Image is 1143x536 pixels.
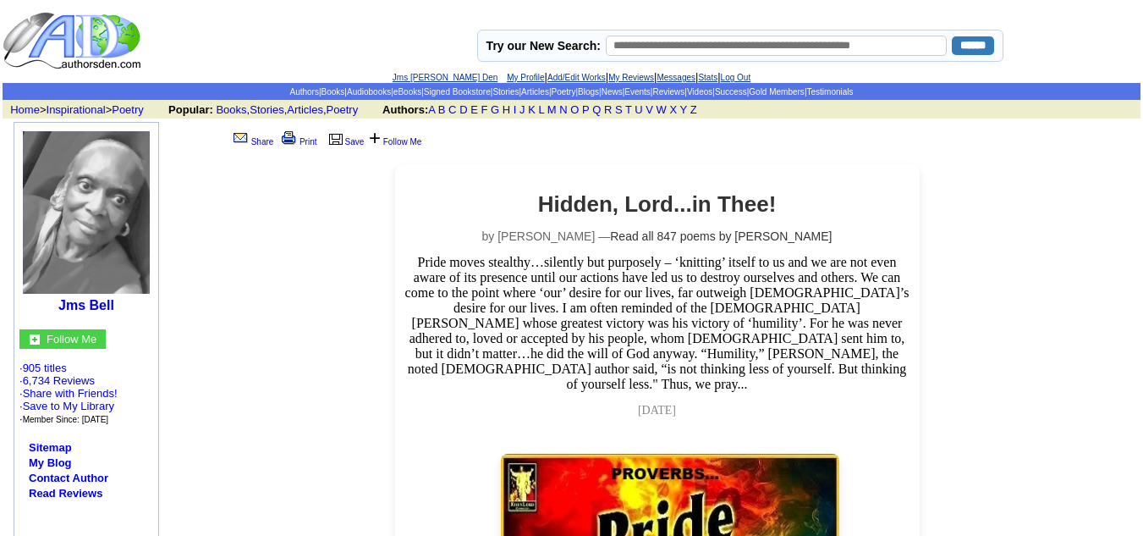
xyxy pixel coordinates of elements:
[404,229,911,243] p: by [PERSON_NAME] —
[289,87,853,97] span: | | | | | | | | | | | | | | |
[47,333,96,345] font: Follow Me
[327,137,365,146] a: Save
[404,404,911,417] p: [DATE]
[404,191,911,218] h2: Hidden, Lord...in Thee!
[448,103,456,116] a: C
[23,387,118,400] a: Share with Friends!
[721,73,751,82] a: Log Out
[393,73,497,82] a: Jms [PERSON_NAME] Den
[559,103,567,116] a: N
[507,73,544,82] a: My Profile
[23,374,95,387] a: 6,734 Reviews
[58,298,114,312] a: Jms Bell
[492,87,519,97] a: Stories
[610,229,832,243] a: Read all 847 poems by [PERSON_NAME]
[10,103,40,116] a: Home
[625,103,632,116] a: T
[652,87,684,97] a: Reviews
[646,103,653,116] a: V
[216,103,246,116] a: Books
[459,103,467,116] a: D
[582,103,589,116] a: P
[470,103,478,116] a: E
[327,131,345,145] img: library.gif
[624,87,651,97] a: Events
[168,103,712,116] font: , , ,
[486,39,601,52] label: Try our New Search:
[491,103,499,116] a: G
[592,103,601,116] a: Q
[289,87,318,97] a: Authors
[519,103,525,116] a: J
[428,103,435,116] a: A
[749,87,805,97] a: Gold Members
[250,103,283,116] a: Stories
[4,103,165,116] font: > >
[287,103,323,116] a: Articles
[424,87,491,97] a: Signed Bookstore
[670,103,678,116] a: X
[347,87,391,97] a: Audiobooks
[514,103,517,116] a: I
[608,73,654,82] a: My Reviews
[635,103,642,116] a: U
[481,103,487,116] a: F
[578,87,599,97] a: Blogs
[282,131,296,145] img: print.gif
[30,334,40,345] img: gc.jpg
[29,487,102,500] a: Read Reviews
[383,137,422,146] a: Follow Me
[369,126,381,149] font: +
[29,441,72,454] a: Sitemap
[806,87,853,97] a: Testimonials
[112,103,144,116] a: Poetry
[230,137,274,146] a: Share
[3,11,145,70] img: logo_ad.gif
[393,70,750,83] font: | | | | |
[321,87,345,97] a: Books
[604,103,612,116] a: R
[23,131,150,294] img: 108732.jpg
[47,331,96,345] a: Follow Me
[29,472,108,484] a: Contact Author
[29,456,72,469] a: My Blog
[19,387,118,425] font: · · ·
[547,73,606,82] a: Add/Edit Works
[547,103,557,116] a: M
[438,103,446,116] a: B
[680,103,687,116] a: Y
[393,87,421,97] a: eBooks
[234,131,248,145] img: share_page.gif
[382,103,428,116] b: Authors:
[657,103,667,116] a: W
[168,103,213,116] b: Popular:
[521,87,549,97] a: Articles
[47,103,106,116] a: Inspirational
[698,73,717,82] a: Stats
[657,73,695,82] a: Messages
[19,362,118,425] font: · ·
[503,103,510,116] a: H
[570,103,579,116] a: O
[23,400,114,412] a: Save to My Library
[602,87,623,97] a: News
[552,87,576,97] a: Poetry
[715,87,747,97] a: Success
[23,415,109,424] font: Member Since: [DATE]
[528,103,536,116] a: K
[327,103,359,116] a: Poetry
[615,103,623,116] a: S
[278,137,317,146] a: Print
[690,103,697,116] a: Z
[538,103,544,116] a: L
[23,362,67,374] a: 905 titles
[687,87,712,97] a: Videos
